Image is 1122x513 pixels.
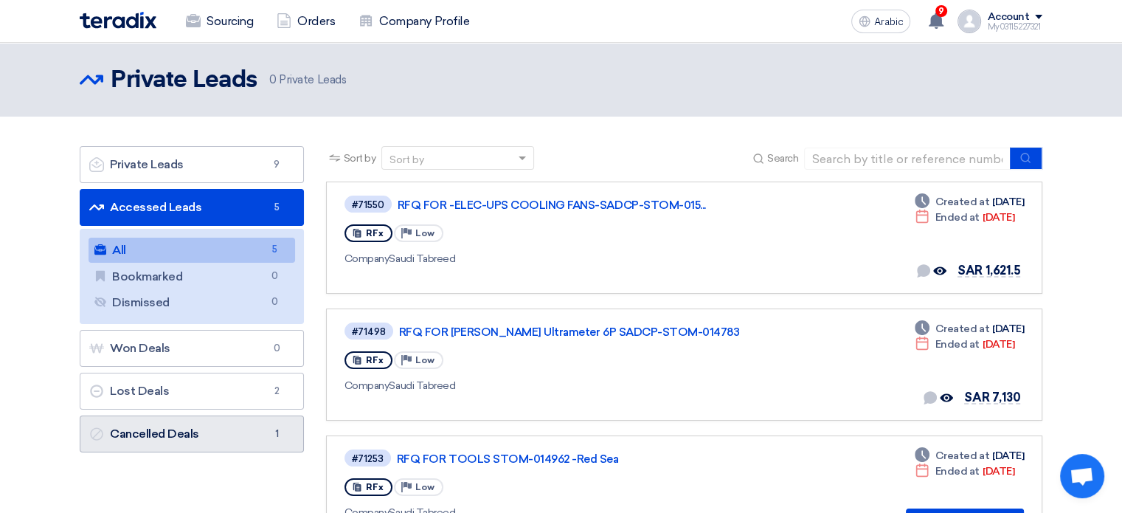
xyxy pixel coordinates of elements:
[344,152,376,165] font: Sort by
[274,159,280,170] font: 9
[112,243,126,257] font: All
[983,465,1014,478] font: [DATE]
[389,379,455,392] font: Saudi Tabreed
[397,452,619,466] font: RFQ FOR TOOLS STOM-014962 -Red Sea
[274,428,278,439] font: 1
[957,264,1020,278] font: SAR 1,621.5
[273,342,280,354] font: 0
[80,189,304,226] a: Accessed Leads5
[398,199,766,212] a: RFQ FOR -ELEC-UPS COOLING FANS-SADCP-STOM-015...
[110,157,184,171] font: Private Leads
[379,14,469,28] font: Company Profile
[352,199,384,210] font: #71550
[80,416,304,452] a: Cancelled Deals1
[274,202,279,213] font: 5
[983,338,1014,351] font: [DATE]
[271,244,277,255] font: 5
[935,323,989,335] font: Created at
[80,373,304,410] a: Lost Deals2
[112,269,182,283] font: Bookmarked
[851,10,910,33] button: Arabic
[112,295,170,309] font: Dismissed
[366,228,384,238] font: RFx
[935,338,980,351] font: Ended at
[415,482,434,492] font: Low
[110,384,169,398] font: Lost Deals
[935,196,989,208] font: Created at
[297,14,335,28] font: Orders
[271,270,277,281] font: 0
[174,5,265,38] a: Sourcing
[767,152,798,165] font: Search
[344,252,389,265] font: Company
[938,6,944,16] font: 9
[1060,454,1104,498] div: Open chat
[279,73,346,86] font: Private Leads
[935,211,980,224] font: Ended at
[992,323,1024,335] font: [DATE]
[987,10,1029,23] font: Account
[389,154,424,166] font: Sort by
[352,453,384,464] font: #71253
[992,450,1024,462] font: [DATE]
[265,5,347,38] a: Orders
[415,355,434,365] font: Low
[110,427,199,441] font: Cancelled Deals
[964,390,1020,404] font: SAR 7,130
[873,16,903,28] font: Arabic
[80,146,304,183] a: Private Leads9
[80,330,304,367] a: Won Deals0
[271,296,277,307] font: 0
[415,228,434,238] font: Low
[344,379,389,392] font: Company
[987,22,1040,32] font: My03115227321
[804,148,1011,170] input: Search by title or reference number
[366,355,384,365] font: RFx
[935,450,989,462] font: Created at
[110,341,170,355] font: Won Deals
[207,14,253,28] font: Sourcing
[992,196,1024,208] font: [DATE]
[398,199,706,212] font: RFQ FOR -ELEC-UPS COOLING FANS-SADCP-STOM-015...
[274,385,279,396] font: 2
[366,482,384,492] font: RFx
[269,73,277,86] font: 0
[110,200,201,214] font: Accessed Leads
[80,12,156,29] img: Teradix logo
[111,69,257,92] font: Private Leads
[397,452,766,466] a: RFQ FOR TOOLS STOM-014962 -Red Sea
[399,326,740,339] font: RFQ FOR [PERSON_NAME] Ultrameter 6P SADCP-STOM-014783
[352,326,386,337] font: #71498
[399,326,768,339] a: RFQ FOR [PERSON_NAME] Ultrameter 6P SADCP-STOM-014783
[389,252,455,265] font: Saudi Tabreed
[935,465,980,478] font: Ended at
[957,10,981,33] img: profile_test.png
[983,211,1014,224] font: [DATE]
